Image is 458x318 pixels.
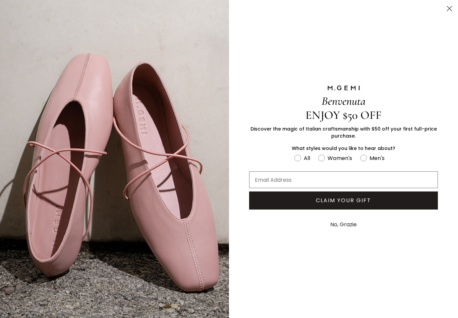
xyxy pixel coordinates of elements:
[327,216,360,233] button: No, Grazie
[250,126,437,139] span: Discover the magic of Italian craftsmanship with $50 off your first full-price purchase.
[304,154,310,162] div: All
[369,154,385,162] div: Men's
[305,108,382,122] span: ENJOY $50 OFF
[292,145,395,152] span: What styles would you like to hear about?
[328,154,352,162] div: Women's
[322,94,365,108] span: Benvenuta
[249,191,438,210] button: CLAIM YOUR GIFT
[444,3,455,14] button: Close dialog
[327,85,360,91] img: M.GEMI
[249,171,438,188] input: Email Address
